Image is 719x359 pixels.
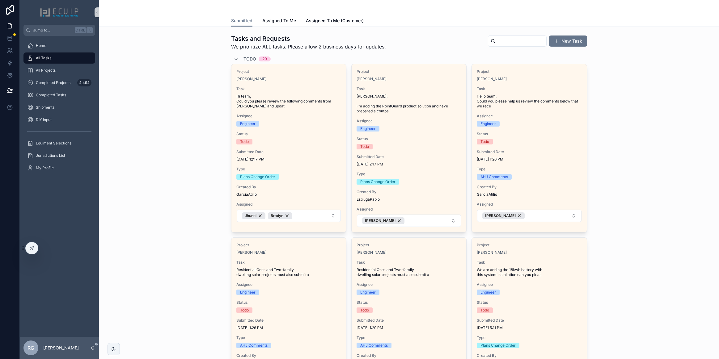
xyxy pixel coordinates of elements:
span: Submitted Date [357,154,461,159]
a: Assigned To Me (Customer) [306,15,364,27]
span: GarciaAtilio [477,192,582,197]
a: Equiment Selections [23,138,95,149]
span: We are adding the 18kwh battery with this system installation can you pleas [477,267,582,277]
a: All Tasks [23,52,95,64]
span: Assignee [236,114,341,119]
span: Type [236,167,341,172]
div: Todo [480,307,489,313]
span: [DATE] 12:17 PM [236,157,341,162]
span: DIY Input [36,117,52,122]
span: Equiment Selections [36,141,71,146]
a: Assigned To Me [262,15,296,27]
span: Status [236,131,341,136]
div: Todo [360,307,369,313]
a: Project[PERSON_NAME]Task[PERSON_NAME], I'm adding the PointGuard product solution and have prepar... [351,64,467,232]
div: Todo [240,139,249,144]
span: Assigned [357,207,461,212]
span: GarciaAtilio [236,192,341,197]
p: [PERSON_NAME] [43,345,79,351]
div: AHJ Comments [240,343,268,348]
span: Submitted Date [477,318,582,323]
span: Residential One- and Two-family dwelling solar projects must also submit a [357,267,461,277]
div: Engineer [360,290,376,295]
img: App logo [40,7,79,17]
span: [PERSON_NAME] [365,218,395,223]
span: Task [236,260,341,265]
span: Assigned To Me [262,18,296,24]
span: Created By [357,353,461,358]
span: Created By [236,353,341,358]
span: Project [236,243,341,248]
span: Assigned [236,202,341,207]
span: Jhunel [245,213,256,218]
div: Plans Change Order [360,179,395,185]
span: [DATE] 5:11 PM [477,325,582,330]
a: My Profile [23,162,95,173]
a: [PERSON_NAME] [477,250,507,255]
div: Plans Change Order [480,343,516,348]
span: Ctrl [75,27,86,33]
div: 4,494 [77,79,91,86]
a: Home [23,40,95,51]
span: Submitted Date [236,149,341,154]
span: Created By [477,353,582,358]
span: Hi team, Could you please review the following comments from [PERSON_NAME] and updat [236,94,341,109]
span: EstrugaPablo [357,197,461,202]
span: Status [236,300,341,305]
span: Assignee [357,282,461,287]
span: Jump to... [33,28,72,33]
span: Assignee [236,282,341,287]
span: Completed Tasks [36,93,66,98]
span: Project [477,69,582,74]
div: scrollable content [20,36,99,182]
div: Engineer [480,121,496,127]
div: Engineer [480,290,496,295]
div: Engineer [240,121,256,127]
button: New Task [549,35,587,47]
div: 20 [262,56,267,61]
div: Plans Change Order [240,174,275,180]
span: All Projects [36,68,56,73]
a: [PERSON_NAME] [477,77,507,81]
span: Submitted Date [236,318,341,323]
span: Task [236,86,341,91]
a: DIY Input [23,114,95,125]
span: Project [357,69,461,74]
span: Created By [236,185,341,190]
a: [PERSON_NAME] [236,250,266,255]
span: [DATE] 1:26 PM [477,157,582,162]
div: AHJ Comments [360,343,388,348]
span: Assignee [357,119,461,123]
a: [PERSON_NAME] [236,77,266,81]
div: Todo [240,307,249,313]
button: Jump to...CtrlK [23,25,95,36]
span: Shipments [36,105,54,110]
button: Unselect 6 [482,212,525,219]
span: Project [357,243,461,248]
span: Assigned To Me (Customer) [306,18,364,24]
span: Jurisdictions List [36,153,65,158]
button: Unselect 7 [268,212,292,219]
div: Todo [480,139,489,144]
a: Submitted [231,15,252,27]
span: Submitted [231,18,252,24]
span: Task [477,86,582,91]
span: Hello team, Could you please help us review the comments below that we rece [477,94,582,109]
span: Type [477,167,582,172]
span: Type [477,335,582,340]
span: Created By [357,190,461,194]
span: My Profile [36,165,54,170]
span: Completed Projects [36,80,70,85]
span: [PERSON_NAME] [357,77,387,81]
span: Task [477,260,582,265]
a: [PERSON_NAME] [357,250,387,255]
span: Task [357,86,461,91]
span: All Tasks [36,56,51,61]
span: Assignee [477,114,582,119]
span: Status [477,300,582,305]
span: Residential One- and Two-family dwelling solar projects must also submit a [236,267,341,277]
